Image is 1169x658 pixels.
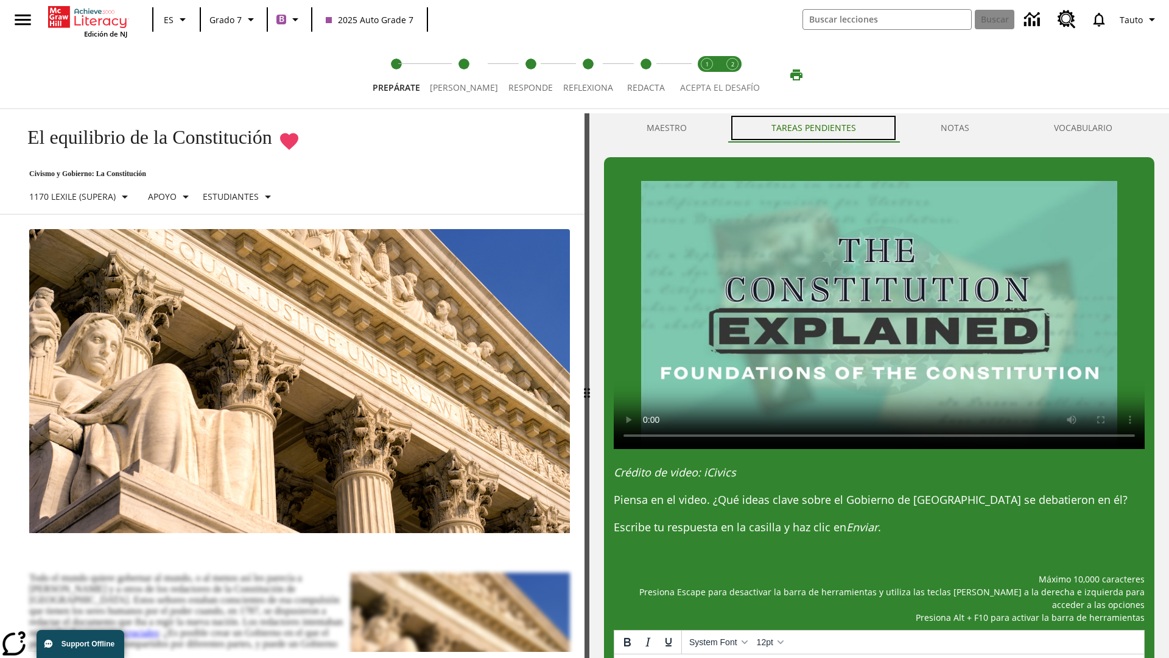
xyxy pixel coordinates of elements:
[15,169,300,179] p: Civismo y Gobierno: La Constitución
[757,637,773,647] span: 12pt
[15,126,272,149] h1: El equilibrio de la Constitución
[680,82,760,93] span: ACEPTA EL DESAFÍO
[706,60,709,68] text: 1
[198,186,280,208] button: Seleccionar estudiante
[84,29,127,38] span: Edición de NJ
[1011,113,1154,143] button: VOCABULARIO
[164,13,174,26] span: ES
[604,113,729,143] button: Maestro
[373,82,420,93] span: Prepárate
[10,10,520,23] body: Máximo 10,000 caracteres Presiona Escape para desactivar la barra de herramientas y utiliza las t...
[29,190,116,203] p: 1170 Lexile (Supera)
[846,520,878,534] em: Enviar
[203,190,259,203] p: Estudiantes
[617,632,637,653] button: Bold
[1115,9,1164,30] button: Perfil/Configuración
[278,130,300,152] button: Remover de Favoritas - El equilibrio de la Constitución
[614,611,1145,624] p: Presiona Alt + F10 para activar la barra de herramientas
[1050,3,1083,36] a: Centro de recursos, Se abrirá en una pestaña nueva.
[508,82,553,93] span: Responde
[48,4,127,38] div: Portada
[658,632,679,653] button: Underline
[604,113,1154,143] div: Instructional Panel Tabs
[689,41,725,108] button: Acepta el desafío lee step 1 of 2
[430,82,498,93] span: [PERSON_NAME]
[498,41,563,108] button: Responde step 3 of 5
[614,465,736,479] em: Crédito de video: iCivics
[205,9,263,30] button: Grado: Grado 7, Elige un grado
[5,2,41,38] button: Abrir el menú lateral
[614,585,1145,611] p: Presiona Escape para desactivar la barra de herramientas y utiliza las teclas [PERSON_NAME] a la ...
[729,113,898,143] button: TAREAS PENDIENTES
[614,492,1145,508] p: Piensa en el video. ¿Qué ideas clave sobre el Gobierno de [GEOGRAPHIC_DATA] se debatieron en él?
[143,186,198,208] button: Tipo de apoyo, Apoyo
[363,41,430,108] button: Prepárate step 1 of 5
[1017,3,1050,37] a: Centro de información
[148,190,177,203] p: Apoyo
[279,12,284,27] span: B
[1120,13,1143,26] span: Tauto
[326,13,413,26] span: 2025 Auto Grade 7
[614,573,1145,585] p: Máximo 10,000 caracteres
[637,632,658,653] button: Italic
[613,41,678,108] button: Redacta step 5 of 5
[157,9,196,30] button: Lenguaje: ES, Selecciona un idioma
[563,82,613,93] span: Reflexiona
[553,41,623,108] button: Reflexiona step 4 of 5
[589,113,1169,658] div: activity
[1083,4,1115,35] a: Notificaciones
[777,64,816,86] button: Imprimir
[584,113,589,658] div: Pulsa la tecla de intro o la barra espaciadora y luego presiona las flechas de derecha e izquierd...
[752,632,788,653] button: Font sizes
[29,229,570,534] img: El edificio del Tribunal Supremo de Estados Unidos ostenta la frase "Igualdad de justicia bajo la...
[420,41,508,108] button: Lee step 2 of 5
[614,519,1145,536] p: Escribe tu respuesta en la casilla y haz clic en .
[627,82,665,93] span: Redacta
[898,113,1011,143] button: NOTAS
[272,9,307,30] button: Boost El color de la clase es morado/púrpura. Cambiar el color de la clase.
[731,60,734,68] text: 2
[24,186,137,208] button: Seleccione Lexile, 1170 Lexile (Supera)
[689,637,737,647] span: System Font
[61,640,114,648] span: Support Offline
[803,10,971,29] input: Buscar campo
[684,632,752,653] button: Fonts
[715,41,750,108] button: Acepta el desafío contesta step 2 of 2
[209,13,242,26] span: Grado 7
[37,630,124,658] button: Support Offline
